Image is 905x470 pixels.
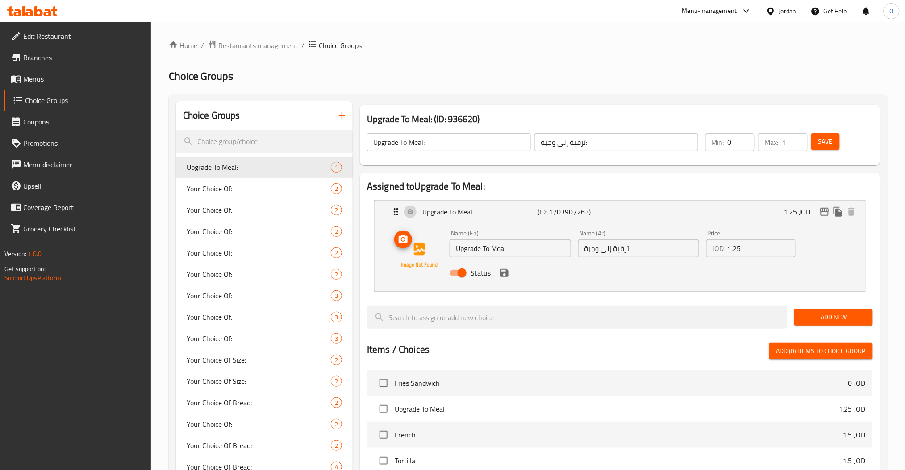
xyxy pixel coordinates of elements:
[374,425,393,444] span: Select choice
[169,40,887,51] nav: breadcrumb
[811,133,840,150] button: Save
[176,264,353,285] div: Your Choice Of:2
[776,346,866,357] span: Add (0) items to choice group
[367,306,787,329] input: search
[23,181,144,191] span: Upsell
[331,313,342,322] span: 3
[187,247,331,258] span: Your Choice Of:
[187,397,331,408] span: Your Choice Of Bread:
[187,355,331,365] span: Your Choice Of Size:
[764,137,778,148] p: Max:
[367,180,873,193] h2: Assigned to Upgrade To Meal:
[374,451,393,470] span: Select choice
[187,269,331,280] span: Your Choice Of:
[845,205,858,219] button: delete
[331,399,342,407] span: 2
[23,52,144,63] span: Branches
[848,378,866,388] p: 0 JOD
[23,31,144,41] span: Edit Restaurant
[187,333,331,344] span: Your Choice Of:
[395,455,843,466] span: Tortilla
[187,290,331,301] span: Your Choice Of:
[4,248,26,260] span: Version:
[187,183,331,194] span: Your Choice Of:
[331,227,342,236] span: 2
[367,112,873,126] h3: Upgrade To Meal: (ID: 936620)
[331,269,342,280] div: Choices
[4,68,151,90] a: Menus
[779,6,797,16] div: Jordan
[187,419,331,429] span: Your Choice Of:
[818,136,833,147] span: Save
[374,374,393,392] span: Select choice
[176,199,353,221] div: Your Choice Of:2
[169,66,233,86] span: Choice Groups
[4,175,151,197] a: Upsell
[889,6,893,16] span: O
[4,154,151,175] a: Menu disclaimer
[331,183,342,194] div: Choices
[176,221,353,242] div: Your Choice Of:2
[23,138,144,148] span: Promotions
[176,392,353,413] div: Your Choice Of Bread:2
[176,306,353,328] div: Your Choice Of:3
[4,218,151,239] a: Grocery Checklist
[176,157,353,178] div: Upgrade To Meal:1
[818,205,831,219] button: edit
[375,201,865,223] div: Expand
[422,206,538,217] p: Upgrade To Meal
[187,440,331,451] span: Your Choice Of Bread:
[23,202,144,213] span: Coverage Report
[391,227,448,284] img: Upgrade To Meal
[183,109,240,122] h2: Choice Groups
[176,413,353,435] div: Your Choice Of:2
[4,47,151,68] a: Branches
[176,130,353,153] input: search
[331,205,342,215] div: Choices
[839,404,866,414] p: 1.25 JOD
[331,419,342,429] div: Choices
[331,333,342,344] div: Choices
[23,159,144,170] span: Menu disclaimer
[25,95,144,106] span: Choice Groups
[176,285,353,306] div: Your Choice Of:3
[4,197,151,218] a: Coverage Report
[395,404,839,414] span: Upgrade To Meal
[331,420,342,429] span: 2
[331,292,342,300] span: 3
[4,132,151,154] a: Promotions
[331,206,342,214] span: 2
[769,343,873,359] button: Add (0) items to choice group
[367,197,873,295] li: Expandupload pictureUpgrade To Meal Name (En)Name (Ar)PriceJODStatussave
[301,40,304,51] li: /
[331,163,342,172] span: 1
[23,223,144,234] span: Grocery Checklist
[471,268,491,278] span: Status
[4,111,151,132] a: Coupons
[331,376,342,387] div: Choices
[187,376,331,387] span: Your Choice Of Size:
[176,435,353,456] div: Your Choice Of Bread:2
[843,429,866,440] p: 1.5 JOD
[331,290,342,301] div: Choices
[176,371,353,392] div: Your Choice Of Size:2
[331,377,342,386] span: 2
[331,440,342,451] div: Choices
[712,137,724,148] p: Min:
[187,162,331,173] span: Upgrade To Meal:
[319,40,362,51] span: Choice Groups
[187,205,331,215] span: Your Choice Of:
[331,162,342,173] div: Choices
[801,312,865,323] span: Add New
[218,40,298,51] span: Restaurants management
[23,116,144,127] span: Coupons
[176,242,353,264] div: Your Choice Of:2
[176,349,353,371] div: Your Choice Of Size:2
[23,74,144,84] span: Menus
[331,270,342,279] span: 2
[728,239,796,257] input: Please enter price
[331,247,342,258] div: Choices
[201,40,204,51] li: /
[331,356,342,364] span: 2
[331,441,342,450] span: 2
